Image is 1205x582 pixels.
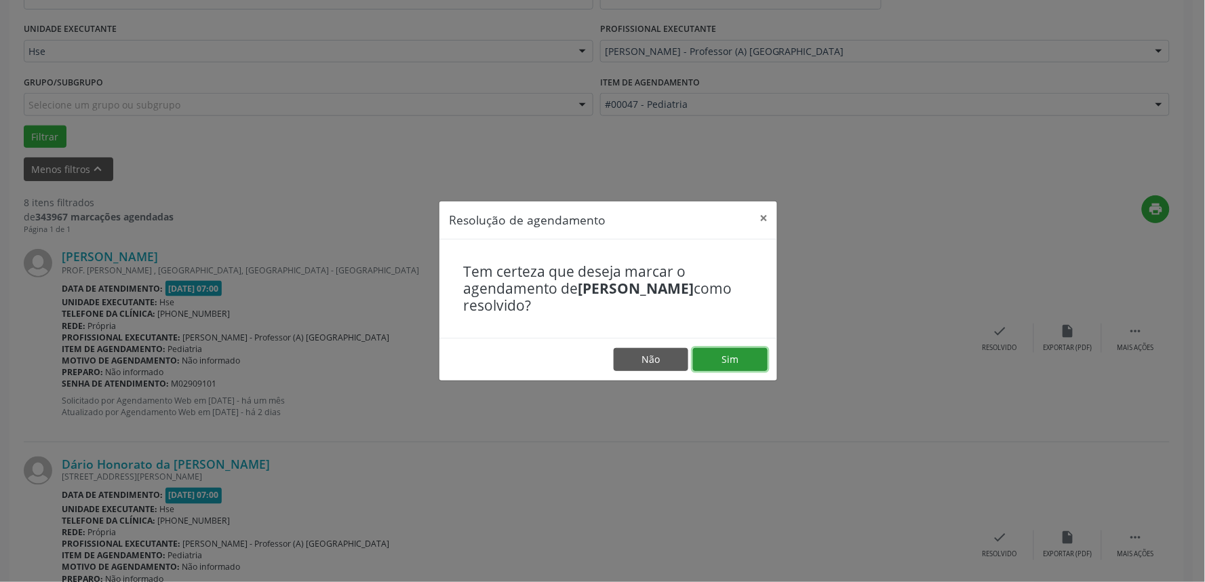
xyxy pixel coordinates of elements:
h5: Resolução de agendamento [449,211,606,229]
button: Close [750,201,777,235]
b: [PERSON_NAME] [578,279,694,298]
button: Não [614,348,688,371]
h4: Tem certeza que deseja marcar o agendamento de como resolvido? [463,263,753,315]
button: Sim [693,348,768,371]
